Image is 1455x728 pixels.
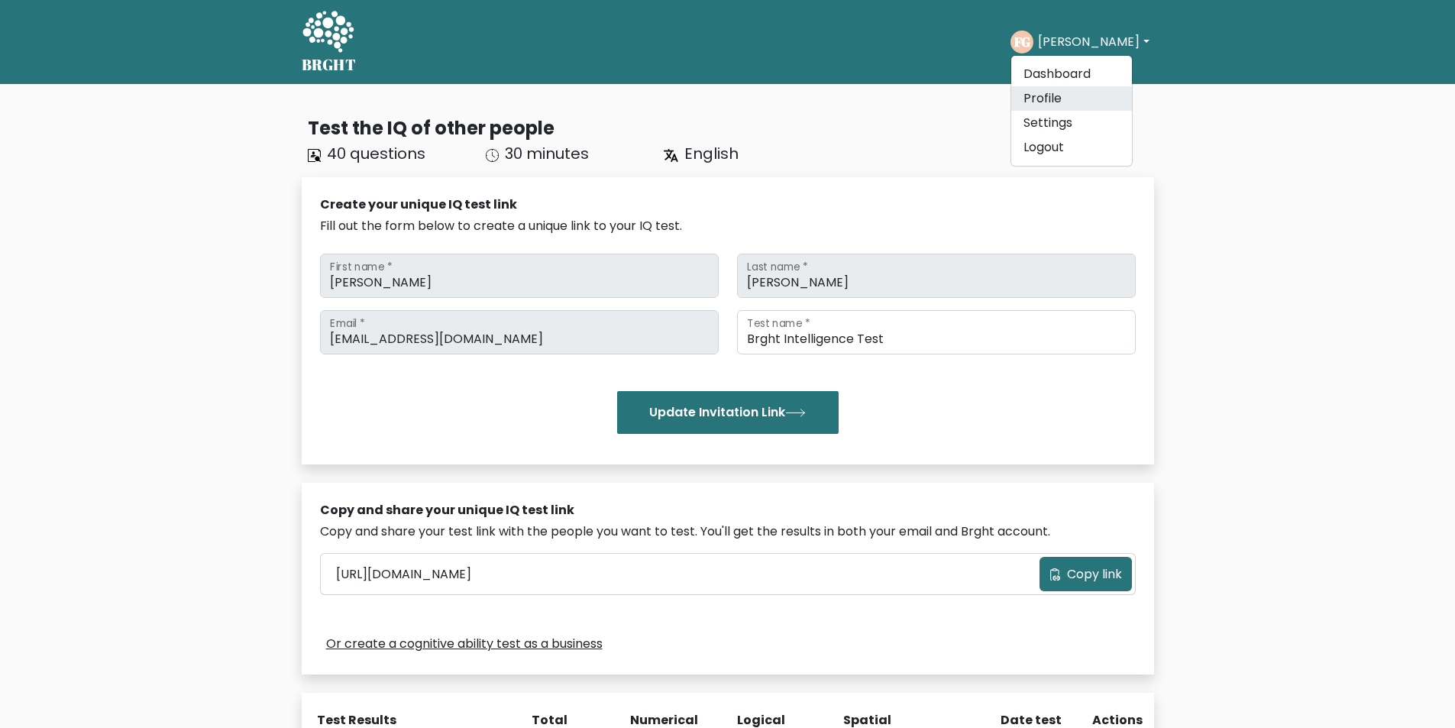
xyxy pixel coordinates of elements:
[684,143,739,164] span: English
[320,217,1136,235] div: Fill out the form below to create a unique link to your IQ test.
[302,6,357,78] a: BRGHT
[302,56,357,74] h5: BRGHT
[320,310,719,354] input: Email
[1040,557,1132,591] button: Copy link
[308,115,1154,142] div: Test the IQ of other people
[1011,62,1132,86] a: Dashboard
[1011,111,1132,135] a: Settings
[1014,33,1030,50] text: FG
[320,196,1136,214] div: Create your unique IQ test link
[1033,32,1153,52] button: [PERSON_NAME]
[617,391,839,434] button: Update Invitation Link
[1067,565,1122,584] span: Copy link
[326,635,603,653] a: Or create a cognitive ability test as a business
[505,143,589,164] span: 30 minutes
[327,143,425,164] span: 40 questions
[1011,86,1132,111] a: Profile
[320,523,1136,541] div: Copy and share your test link with the people you want to test. You'll get the results in both yo...
[1011,135,1132,160] a: Logout
[320,501,1136,519] div: Copy and share your unique IQ test link
[320,254,719,298] input: First name
[737,254,1136,298] input: Last name
[737,310,1136,354] input: Test name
